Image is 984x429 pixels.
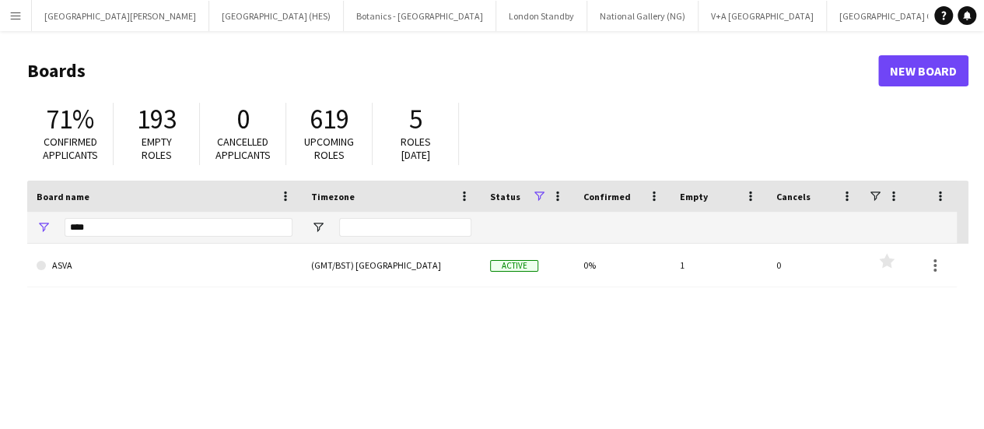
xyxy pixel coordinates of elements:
[767,244,863,287] div: 0
[878,55,968,86] a: New Board
[43,135,98,162] span: Confirmed applicants
[209,1,344,31] button: [GEOGRAPHIC_DATA] (HES)
[27,59,878,83] h1: Boards
[37,191,89,202] span: Board name
[339,218,471,237] input: Timezone Filter Input
[65,218,292,237] input: Board name Filter Input
[302,244,481,287] div: (GMT/BST) [GEOGRAPHIC_DATA]
[574,244,671,287] div: 0%
[671,244,767,287] div: 1
[827,1,968,31] button: [GEOGRAPHIC_DATA] On Site
[311,220,325,234] button: Open Filter Menu
[142,135,172,162] span: Empty roles
[496,1,587,31] button: London Standby
[401,135,431,162] span: Roles [DATE]
[680,191,708,202] span: Empty
[236,102,250,136] span: 0
[215,135,271,162] span: Cancelled applicants
[37,244,292,287] a: ASVA
[587,1,699,31] button: National Gallery (NG)
[490,260,538,272] span: Active
[32,1,209,31] button: [GEOGRAPHIC_DATA][PERSON_NAME]
[490,191,520,202] span: Status
[699,1,827,31] button: V+A [GEOGRAPHIC_DATA]
[304,135,354,162] span: Upcoming roles
[137,102,177,136] span: 193
[310,102,349,136] span: 619
[344,1,496,31] button: Botanics - [GEOGRAPHIC_DATA]
[776,191,811,202] span: Cancels
[409,102,422,136] span: 5
[311,191,355,202] span: Timezone
[583,191,631,202] span: Confirmed
[37,220,51,234] button: Open Filter Menu
[46,102,94,136] span: 71%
